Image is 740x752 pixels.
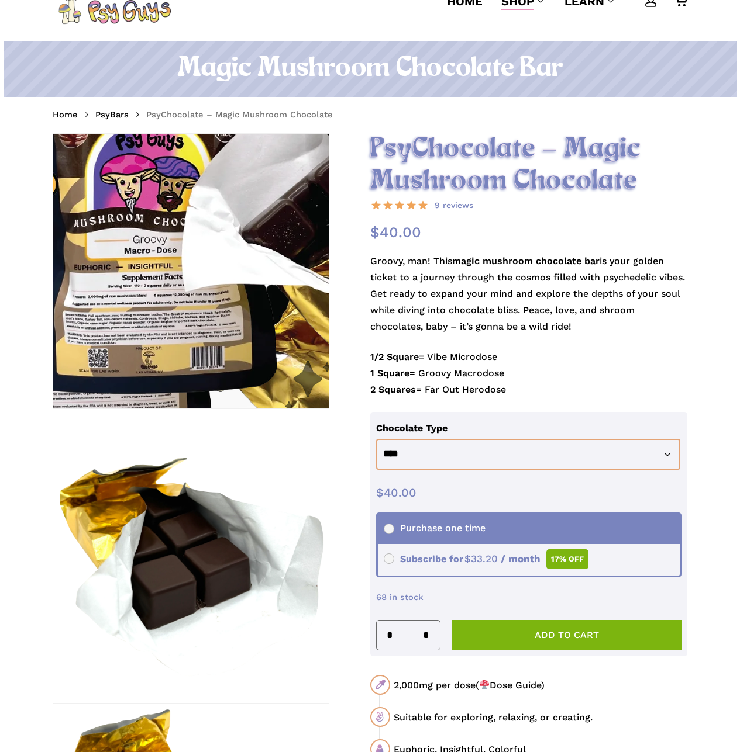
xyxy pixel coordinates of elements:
h2: PsyChocolate – Magic Mushroom Chocolate [370,133,688,197]
span: PsyChocolate – Magic Mushroom Chocolate [146,109,333,120]
div: Suitable for exploring, relaxing, or creating. [394,710,687,725]
strong: 2 Squares [370,384,416,395]
a: Home [53,109,78,120]
p: Groovy, man! This is your golden ticket to a journey through the cosmos filled with psychedelic v... [370,253,688,349]
p: 68 in stock [376,589,682,614]
span: Purchase one time [384,522,486,533]
strong: 1 Square [370,368,409,379]
span: $ [376,486,384,500]
span: $ [464,553,471,564]
span: Subscribe for [384,553,589,564]
strong: magic mushroom chocolate bar [452,255,600,266]
a: PsyBars [95,109,129,120]
label: Chocolate Type [376,422,448,434]
span: / month [501,553,541,564]
h1: Magic Mushroom Chocolate Bar [53,53,687,85]
span: $ [370,224,380,241]
span: 33.20 [464,553,498,564]
p: = Vibe Microdose = Groovy Macrodose = Far Out Herodose [370,349,688,412]
bdi: 40.00 [376,486,417,500]
button: Add to cart [452,620,682,650]
span: ( Dose Guide) [476,680,545,691]
input: Product quantity [397,621,419,650]
bdi: 40.00 [370,224,421,241]
img: 🍄 [480,680,489,689]
div: 2,000mg per dose [394,678,687,692]
strong: 1/2 Square [370,351,419,362]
